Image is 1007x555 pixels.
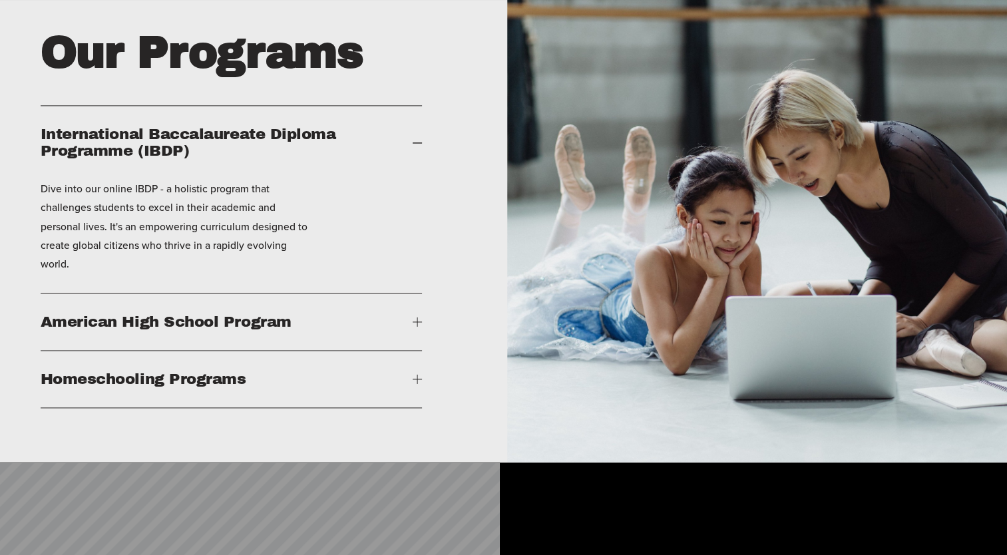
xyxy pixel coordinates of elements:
[41,371,413,387] span: Homeschooling Programs
[41,29,363,77] strong: Our Programs
[41,179,307,273] p: Dive into our online IBDP - a holistic program that challenges students to excel in their academi...
[41,126,413,159] span: International Baccalaureate Diploma Programme (IBDP)
[41,293,423,350] button: American High School Program
[41,179,423,293] div: International Baccalaureate Diploma Programme (IBDP)
[41,106,423,179] button: International Baccalaureate Diploma Programme (IBDP)
[41,351,423,407] button: Homeschooling Programs
[41,313,413,330] span: American High School Program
